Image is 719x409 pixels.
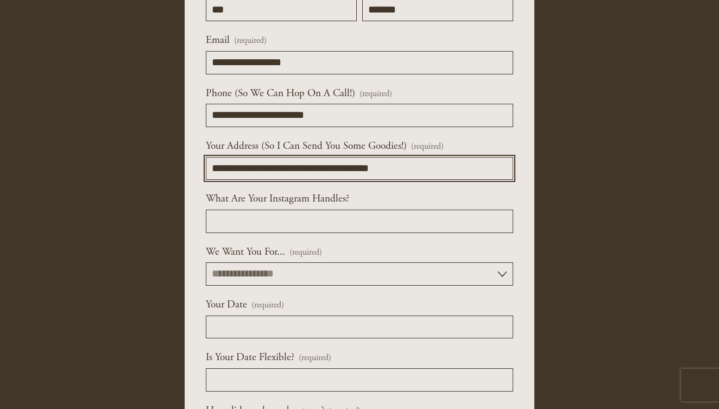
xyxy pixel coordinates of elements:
select: We Want You For... [206,262,513,286]
span: Your Address (So I Can Send You Some Goodies!) [206,138,407,155]
span: (required) [234,34,267,48]
span: (required) [289,246,322,260]
span: (required) [359,90,392,98]
span: (required) [251,298,284,312]
span: We Want You For... [206,244,285,261]
span: (required) [411,140,444,154]
span: Is Your Date Flexible? [206,349,294,366]
span: (required) [299,351,331,365]
span: What Are Your Instagram Handles? [206,191,349,207]
span: Email [206,32,230,49]
span: Your Date [206,297,247,313]
span: Phone (So We Can Hop On A Call!) [206,85,355,102]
